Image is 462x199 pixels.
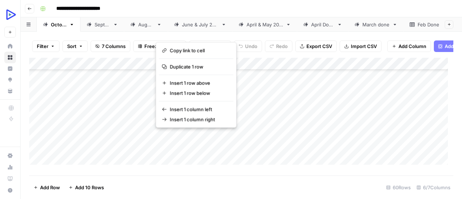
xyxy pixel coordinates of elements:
a: April Done [297,17,348,32]
span: Insert 1 column right [170,116,227,123]
button: Row Height [189,40,231,52]
span: Add Column [398,43,426,50]
a: Learning Hub [4,173,16,185]
button: Sort [62,40,88,52]
span: Insert 1 column left [170,106,227,113]
a: [DATE] [124,17,168,32]
a: [DATE] [80,17,124,32]
span: Import CSV [351,43,377,50]
img: OpenReplay Logo [4,8,17,21]
div: 60 Rows [383,182,414,193]
button: Workspace: OpenReplay [4,6,16,24]
span: Filter [37,43,48,50]
button: Undo [234,40,262,52]
button: Freeze Columns [133,40,186,52]
button: Add 10 Rows [64,182,108,193]
div: Feb Done [418,21,439,28]
a: Opportunities [4,74,16,86]
button: Filter [32,40,60,52]
a: [DATE] & [DATE] [168,17,232,32]
span: Add 10 Rows [75,184,104,191]
span: Duplicate 1 row [170,63,227,70]
a: Home [4,40,16,52]
div: [DATE] & [DATE] [182,21,218,28]
a: March done [348,17,404,32]
div: [DATE] & [DATE] [247,21,283,28]
span: Copy link to cell [170,47,227,54]
div: [DATE] [138,21,154,28]
button: Import CSV [340,40,382,52]
div: March done [362,21,389,28]
button: Redo [265,40,292,52]
a: Insights [4,63,16,74]
button: Export CSV [295,40,337,52]
a: [DATE] [37,17,80,32]
a: Feb Done [404,17,453,32]
a: Your Data [4,85,16,97]
div: [DATE] [51,21,66,28]
button: 7 Columns [91,40,130,52]
span: Undo [245,43,257,50]
div: [DATE] [95,21,110,28]
div: 6/7 Columns [414,182,453,193]
span: Insert 1 row below [170,90,227,97]
a: Browse [4,52,16,63]
button: Help + Support [4,185,16,196]
span: Redo [276,43,288,50]
span: Add Row [40,184,60,191]
button: Add Row [29,182,64,193]
span: Insert 1 row above [170,79,227,87]
a: Usage [4,161,16,173]
span: Export CSV [306,43,332,50]
button: Add Column [387,40,431,52]
a: [DATE] & [DATE] [232,17,297,32]
a: Settings [4,150,16,161]
span: Freeze Columns [144,43,182,50]
div: April Done [311,21,334,28]
span: 7 Columns [102,43,126,50]
span: Sort [67,43,77,50]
